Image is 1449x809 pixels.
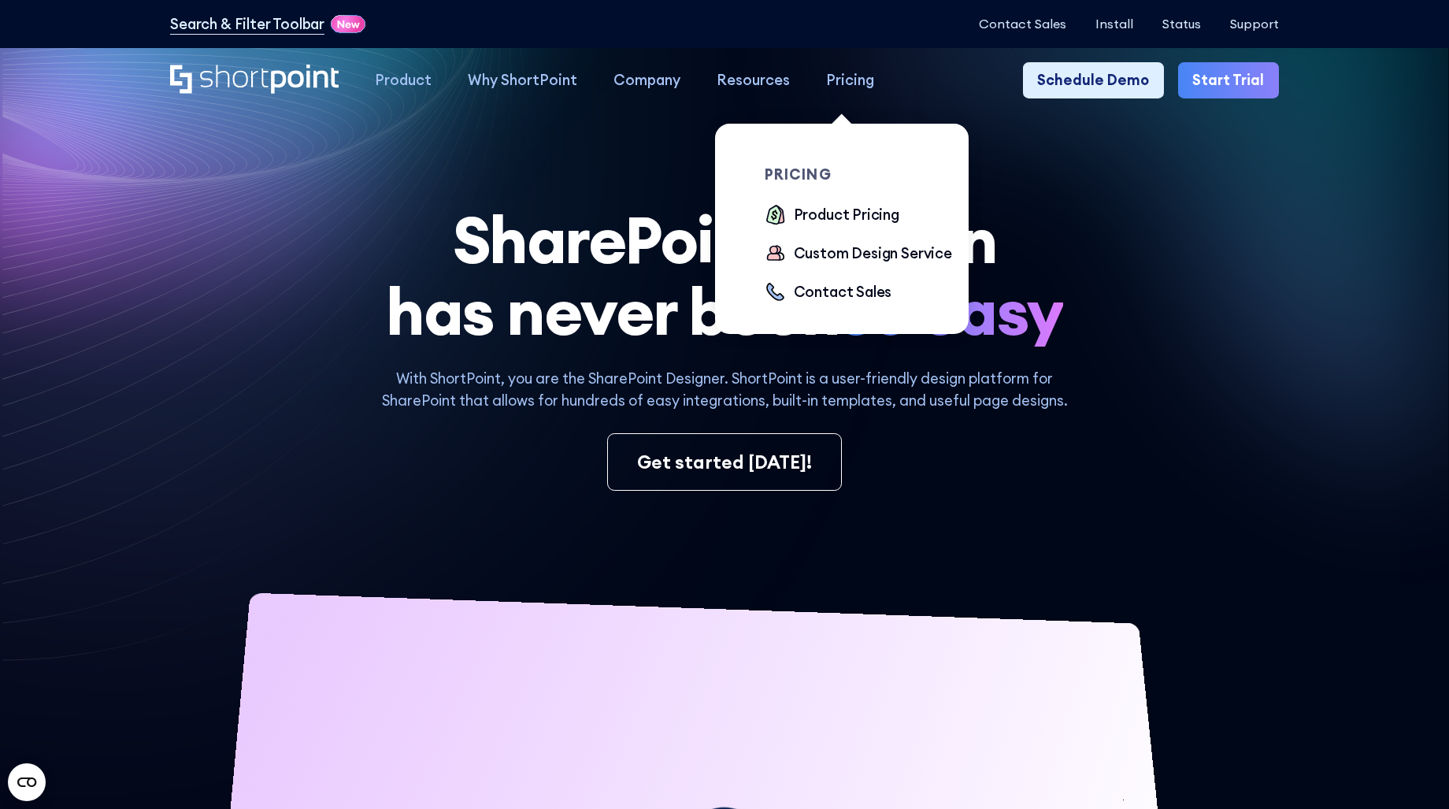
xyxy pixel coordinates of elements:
[375,69,432,91] div: Product
[794,204,899,226] div: Product Pricing
[794,281,892,303] div: Contact Sales
[1370,733,1449,809] iframe: Chat Widget
[717,69,790,91] div: Resources
[765,281,891,306] a: Contact Sales
[613,69,680,91] div: Company
[979,17,1066,32] a: Contact Sales
[450,62,595,98] a: Why ShortPoint
[765,204,899,228] a: Product Pricing
[468,69,577,91] div: Why ShortPoint
[637,449,812,477] div: Get started [DATE]!
[826,69,874,91] div: Pricing
[839,275,1063,347] span: so easy
[1095,17,1133,32] a: Install
[1023,62,1164,98] a: Schedule Demo
[170,203,1279,347] h1: SharePoint Design has never been
[595,62,699,98] a: Company
[358,368,1091,411] p: With ShortPoint, you are the SharePoint Designer. ShortPoint is a user-friendly design platform f...
[607,433,842,491] a: Get started [DATE]!
[699,62,808,98] a: Resources
[808,62,892,98] a: Pricing
[794,243,952,265] div: Custom Design Service
[765,243,952,267] a: Custom Design Service
[765,168,968,182] div: pricing
[1230,17,1279,32] a: Support
[8,763,46,801] button: Open CMP widget
[170,65,339,96] a: Home
[1162,17,1201,32] a: Status
[170,13,324,35] a: Search & Filter Toolbar
[357,62,450,98] a: Product
[1178,62,1279,98] a: Start Trial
